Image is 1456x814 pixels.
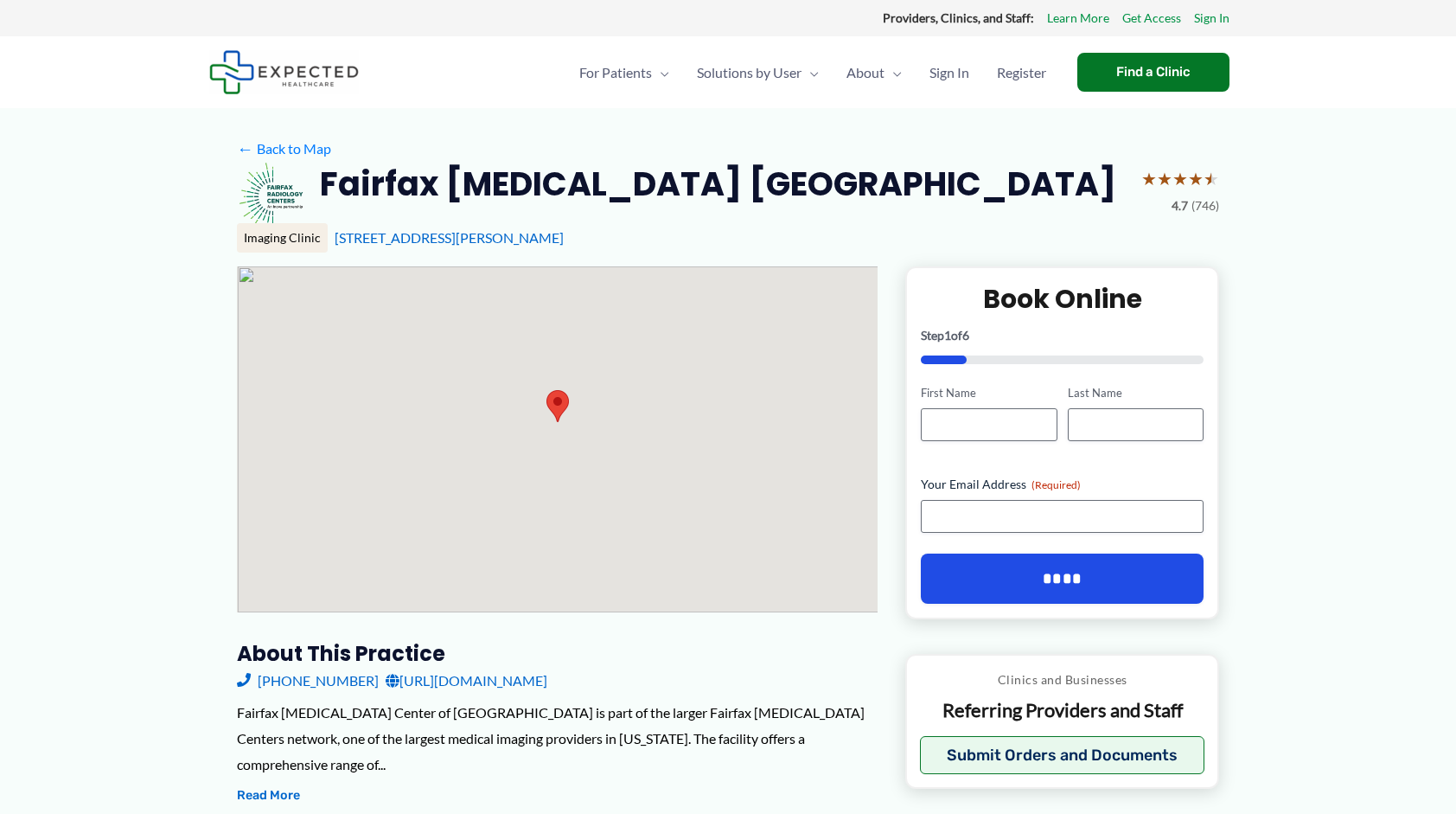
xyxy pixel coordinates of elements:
[921,476,1204,493] label: Your Email Address
[801,42,819,103] span: Menu Toggle
[565,42,683,103] a: For PatientsMenu Toggle
[929,42,969,103] span: Sign In
[916,42,983,103] a: Sign In
[1172,163,1188,195] span: ★
[833,42,916,103] a: AboutMenu Toggle
[237,668,379,694] a: [PHONE_NUMBER]
[209,50,359,94] img: Expected Healthcare Logo - side, dark font, small
[237,223,328,253] div: Imaging Clinic
[237,785,300,806] button: Read More
[921,330,1204,342] p: Step of
[1077,53,1229,92] a: Find a Clinic
[237,640,878,667] h3: About this practice
[920,736,1204,774] button: Submit Orders and Documents
[983,42,1060,103] a: Register
[565,42,1060,103] nav: Primary Site Navigation
[335,229,564,246] a: [STREET_ADDRESS][PERSON_NAME]
[386,668,547,694] a: [URL][DOMAIN_NAME]
[320,163,1116,205] h2: Fairfax [MEDICAL_DATA] [GEOGRAPHIC_DATA]
[683,42,833,103] a: Solutions by UserMenu Toggle
[1172,195,1188,217] span: 4.7
[237,140,253,157] span: ←
[652,42,669,103] span: Menu Toggle
[921,385,1057,401] label: First Name
[1047,7,1109,29] a: Learn More
[1157,163,1172,195] span: ★
[1194,7,1229,29] a: Sign In
[920,698,1204,723] p: Referring Providers and Staff
[997,42,1046,103] span: Register
[883,10,1034,25] strong: Providers, Clinics, and Staff:
[1191,195,1219,217] span: (746)
[1031,478,1081,491] span: (Required)
[697,42,801,103] span: Solutions by User
[579,42,652,103] span: For Patients
[921,282,1204,316] h2: Book Online
[1141,163,1157,195] span: ★
[237,136,331,162] a: ←Back to Map
[1204,163,1219,195] span: ★
[1068,385,1204,401] label: Last Name
[944,328,951,343] span: 1
[846,42,884,103] span: About
[884,42,902,103] span: Menu Toggle
[962,328,969,343] span: 6
[1122,7,1181,29] a: Get Access
[920,669,1204,691] p: Clinics and Businesses
[1188,163,1204,195] span: ★
[237,700,878,777] div: Fairfax [MEDICAL_DATA] Center of [GEOGRAPHIC_DATA] is part of the larger Fairfax [MEDICAL_DATA] C...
